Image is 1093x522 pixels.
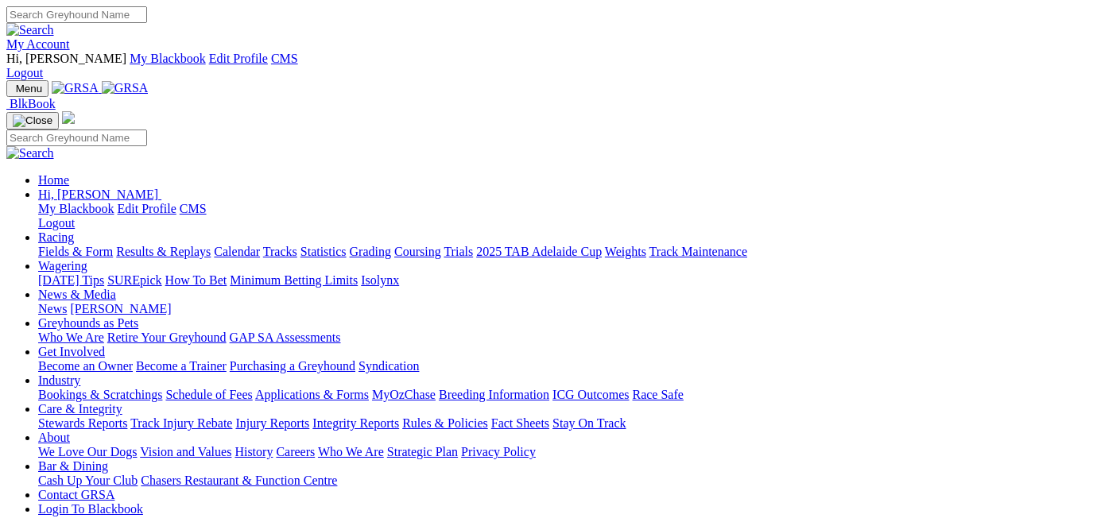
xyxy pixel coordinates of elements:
a: Purchasing a Greyhound [230,359,355,373]
a: Injury Reports [235,416,309,430]
a: Contact GRSA [38,488,114,501]
a: Integrity Reports [312,416,399,430]
a: Breeding Information [439,388,549,401]
a: My Blackbook [130,52,206,65]
a: Become an Owner [38,359,133,373]
a: Login To Blackbook [38,502,143,516]
div: My Account [6,52,1087,80]
a: About [38,431,70,444]
a: BlkBook [6,97,56,110]
div: Get Involved [38,359,1087,373]
div: Racing [38,245,1087,259]
a: Who We Are [318,445,384,458]
a: Care & Integrity [38,402,122,416]
a: Tracks [263,245,297,258]
a: Chasers Restaurant & Function Centre [141,474,337,487]
a: Coursing [394,245,441,258]
a: Edit Profile [209,52,268,65]
a: GAP SA Assessments [230,331,341,344]
div: Industry [38,388,1087,402]
a: Logout [6,66,43,79]
a: Isolynx [361,273,399,287]
a: News [38,302,67,315]
a: Stewards Reports [38,416,127,430]
img: Search [6,23,54,37]
a: We Love Our Dogs [38,445,137,458]
a: CMS [180,202,207,215]
button: Toggle navigation [6,80,48,97]
a: Track Injury Rebate [130,416,232,430]
img: logo-grsa-white.png [62,111,75,124]
a: Minimum Betting Limits [230,273,358,287]
a: Trials [444,245,473,258]
a: MyOzChase [372,388,436,401]
a: Home [38,173,69,187]
a: How To Bet [165,273,227,287]
a: Statistics [300,245,347,258]
a: Syndication [359,359,419,373]
span: Hi, [PERSON_NAME] [38,188,158,201]
a: Results & Replays [116,245,211,258]
div: Hi, [PERSON_NAME] [38,202,1087,230]
div: Bar & Dining [38,474,1087,488]
span: Hi, [PERSON_NAME] [6,52,126,65]
a: Logout [38,216,75,230]
a: 2025 TAB Adelaide Cup [476,245,602,258]
a: Get Involved [38,345,105,358]
input: Search [6,130,147,146]
span: Menu [16,83,42,95]
a: Bar & Dining [38,459,108,473]
a: Careers [276,445,315,458]
a: Who We Are [38,331,104,344]
a: Vision and Values [140,445,231,458]
div: Care & Integrity [38,416,1087,431]
div: Wagering [38,273,1087,288]
a: Racing [38,230,74,244]
a: Industry [38,373,80,387]
a: My Blackbook [38,202,114,215]
a: Bookings & Scratchings [38,388,162,401]
a: Hi, [PERSON_NAME] [38,188,161,201]
a: Become a Trainer [136,359,227,373]
a: Stay On Track [552,416,626,430]
a: ICG Outcomes [552,388,629,401]
div: Greyhounds as Pets [38,331,1087,345]
a: Fact Sheets [491,416,549,430]
a: History [234,445,273,458]
span: BlkBook [10,97,56,110]
a: Strategic Plan [387,445,458,458]
div: About [38,445,1087,459]
div: News & Media [38,302,1087,316]
a: Race Safe [632,388,683,401]
button: Toggle navigation [6,112,59,130]
img: GRSA [52,81,99,95]
a: Edit Profile [118,202,176,215]
a: Wagering [38,259,87,273]
a: My Account [6,37,70,51]
a: Retire Your Greyhound [107,331,227,344]
a: News & Media [38,288,116,301]
a: Grading [350,245,391,258]
a: [PERSON_NAME] [70,302,171,315]
a: CMS [271,52,298,65]
a: Track Maintenance [649,245,747,258]
a: Schedule of Fees [165,388,252,401]
img: Search [6,146,54,160]
a: Fields & Form [38,245,113,258]
a: Privacy Policy [461,445,536,458]
a: Applications & Forms [255,388,369,401]
a: Rules & Policies [402,416,488,430]
a: Weights [605,245,646,258]
a: SUREpick [107,273,161,287]
a: Calendar [214,245,260,258]
a: Cash Up Your Club [38,474,138,487]
a: [DATE] Tips [38,273,104,287]
a: Greyhounds as Pets [38,316,138,330]
img: Close [13,114,52,127]
input: Search [6,6,147,23]
img: GRSA [102,81,149,95]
